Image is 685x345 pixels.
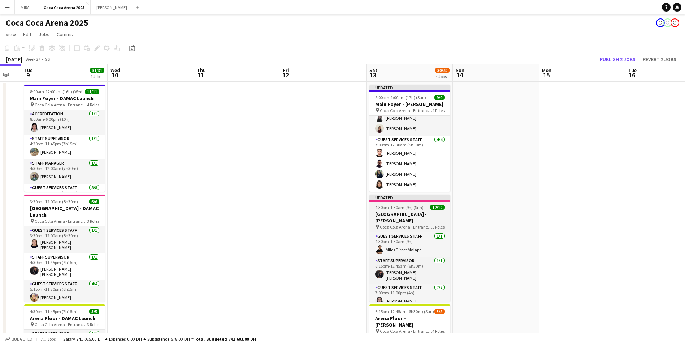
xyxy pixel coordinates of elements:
app-card-role: Guest Services Staff8/85:15pm-11:30pm (6h15m) [24,184,105,286]
span: Coca Cola Arena - Entrance F [35,102,87,107]
span: Comms [57,31,73,38]
span: Tue [628,67,637,73]
div: 4 Jobs [435,74,449,79]
span: Jobs [39,31,49,38]
button: Budgeted [4,335,34,343]
app-job-card: Updated8:00am-1:00am (17h) (Sun)9/9Main Foyer - [PERSON_NAME] Coca Cola Arena - Entrance F4 Roles... [369,85,450,192]
span: 4:30pm-1:30am (9h) (Sun) [375,205,424,210]
span: 11/11 [85,89,99,94]
h3: [GEOGRAPHIC_DATA] - DAMAC Launch [24,205,105,218]
span: Coca Cola Arena - Entrance F [380,108,432,113]
span: 12/12 [430,205,445,210]
div: [DATE] [6,56,22,63]
span: Sat [369,67,377,73]
div: Updated [369,85,450,90]
span: 14 [455,71,464,79]
app-card-role: Guest Services Staff4/45:15pm-11:30pm (6h15m)[PERSON_NAME] [24,280,105,336]
span: 3/8 [434,309,445,314]
button: Coca Coca Arena 2025 [38,0,91,14]
span: 12 [282,71,289,79]
span: Edit [23,31,31,38]
app-card-role: Guest Services Staff4/47:00pm-12:30am (5h30m)[PERSON_NAME][PERSON_NAME][PERSON_NAME][PERSON_NAME] [369,136,450,192]
a: View [3,30,19,39]
app-user-avatar: Kate Oliveros [671,18,679,27]
span: 13 [368,71,377,79]
app-card-role: Staff Supervisor1/14:30pm-11:45pm (7h15m)[PERSON_NAME] [24,135,105,159]
span: Week 37 [24,56,42,62]
span: Mon [542,67,551,73]
span: 5 Roles [432,224,445,230]
app-card-role: Guest Services Staff1/14:30pm-1:30am (9h)Miles Direct Malapo [369,232,450,257]
span: 11 [196,71,206,79]
div: Updated [369,195,450,200]
span: 9/9 [434,95,445,100]
span: All jobs [40,336,57,342]
span: View [6,31,16,38]
span: 6:15pm-12:45am (6h30m) (Sun) [375,309,434,314]
span: 4:30pm-11:45pm (7h15m) [30,309,78,314]
span: Tue [24,67,32,73]
app-card-role: Guest Services Staff1/13:30pm-12:00am (8h30m)[PERSON_NAME] [PERSON_NAME] [24,226,105,253]
span: 30/42 [435,68,450,73]
span: Total Budgeted 741 603.00 DH [194,336,256,342]
button: MIRAL [15,0,38,14]
a: Comms [54,30,76,39]
button: [PERSON_NAME] [91,0,133,14]
span: 15 [541,71,551,79]
span: 9 [23,71,32,79]
h3: [GEOGRAPHIC_DATA] - [PERSON_NAME] [369,211,450,224]
span: 5/5 [89,309,99,314]
span: Fri [283,67,289,73]
app-card-role: Staff Supervisor1/14:30pm-11:45pm (7h15m)[PERSON_NAME] [PERSON_NAME] [24,253,105,280]
span: 8:00am-1:00am (17h) (Sun) [375,95,426,100]
span: Wed [110,67,120,73]
button: Revert 2 jobs [640,55,679,64]
span: Coca Cola Arena - Entrance F [380,224,432,230]
span: Thu [197,67,206,73]
span: 4 Roles [432,108,445,113]
span: 4 Roles [87,102,99,107]
span: 6/6 [89,199,99,204]
span: Coca Cola Arena - Entrance F [380,328,432,334]
span: Sun [456,67,464,73]
h3: Arena Floor - [PERSON_NAME] [369,315,450,328]
span: 16 [627,71,637,79]
span: 3:30pm-12:00am (8h30m) (Wed) [30,199,89,204]
app-user-avatar: Kate Oliveros [656,18,665,27]
h3: Main Foyer - DAMAC Launch [24,95,105,102]
a: Jobs [36,30,52,39]
span: Budgeted [12,337,32,342]
h3: Main Foyer - [PERSON_NAME] [369,101,450,107]
app-card-role: Accreditation1/18:00am-6:00pm (10h)[PERSON_NAME] [24,110,105,135]
a: Edit [20,30,34,39]
app-job-card: 8:00am-12:00am (16h) (Wed)11/11Main Foyer - DAMAC Launch Coca Cola Arena - Entrance F4 RolesAccre... [24,85,105,192]
span: 31/31 [90,68,104,73]
div: GST [45,56,52,62]
app-job-card: 3:30pm-12:00am (8h30m) (Wed)6/6[GEOGRAPHIC_DATA] - DAMAC Launch Coca Cola Arena - Entrance F3 Rol... [24,195,105,302]
div: 4 Jobs [90,74,104,79]
button: Publish 2 jobs [597,55,638,64]
span: Coca Cola Arena - Entrance F [35,218,87,224]
app-user-avatar: Kate Oliveros [663,18,672,27]
span: 4 Roles [432,328,445,334]
span: 10 [109,71,120,79]
app-card-role: Staff Supervisor1/16:15pm-12:45am (6h30m)[PERSON_NAME] [PERSON_NAME] [369,257,450,284]
h3: Arena Floor - DAMAC Launch [24,315,105,321]
span: 3 Roles [87,218,99,224]
h1: Coca Coca Arena 2025 [6,17,88,28]
app-job-card: Updated4:30pm-1:30am (9h) (Sun)12/12[GEOGRAPHIC_DATA] - [PERSON_NAME] Coca Cola Arena - Entrance ... [369,195,450,302]
app-card-role: Staff Manager1/14:30pm-12:00am (7h30m)[PERSON_NAME] [24,159,105,184]
span: 8:00am-12:00am (16h) (Wed) [30,89,84,94]
div: Salary 741 025.00 DH + Expenses 0.00 DH + Subsistence 578.00 DH = [63,336,256,342]
span: 3 Roles [87,322,99,327]
span: Coca Cola Arena - Entrance F [35,322,87,327]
